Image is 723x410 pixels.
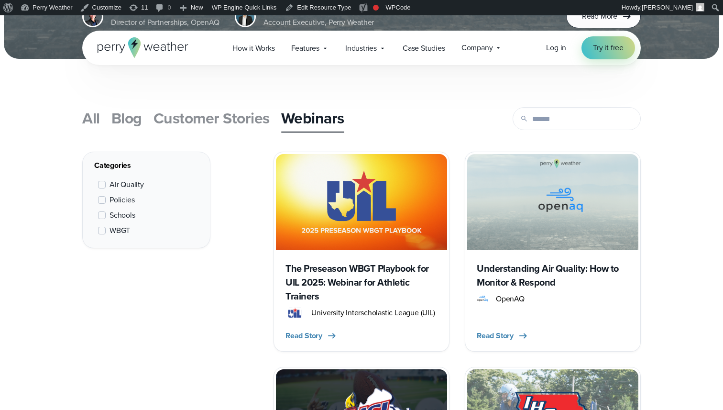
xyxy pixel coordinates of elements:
a: Webinars [281,105,344,132]
span: Customer Stories [153,107,270,130]
a: Log in [546,42,566,54]
div: Account Executive, Perry Weather [263,17,374,28]
span: Read Story [477,330,514,342]
span: OpenAQ [496,293,525,305]
span: Read Story [285,330,322,342]
h3: The Preseason WBGT Playbook for UIL 2025: Webinar for Athletic Trainers [285,262,438,303]
img: UIL.svg [285,307,304,319]
span: Read More [582,11,617,22]
a: Blog [111,105,142,132]
span: Company [461,42,493,54]
span: Schools [110,210,135,221]
span: Policies [110,194,134,206]
span: Log in [546,42,566,53]
img: UIL WBGT playbook [276,154,447,250]
span: Try it free [593,42,624,54]
span: All [82,107,100,130]
a: Customer Stories [153,105,270,132]
a: All [82,105,100,132]
a: Case Studies [394,38,453,58]
span: Blog [111,107,142,130]
a: Try it free [581,36,635,59]
span: Air Quality [110,179,144,190]
a: Understanding Air Quality: How to Monitor & Respond OpenAQ Read Story [465,152,641,352]
span: Webinars [281,107,344,130]
span: WBGT [110,225,130,236]
a: UIL WBGT playbook The Preseason WBGT Playbook for UIL 2025: Webinar for Athletic Trainers Univers... [274,152,449,352]
span: How it Works [232,43,275,54]
span: [PERSON_NAME] [642,4,693,11]
span: Industries [345,43,377,54]
div: Categories [94,160,198,171]
span: Case Studies [403,43,445,54]
h3: Understanding Air Quality: How to Monitor & Respond [477,262,629,289]
span: Features [291,43,319,54]
div: Director of Partnerships, OpenAQ [111,17,219,28]
div: Focus keyphrase not set [373,5,379,11]
a: How it Works [224,38,283,58]
span: University Interscholastic League (UIL) [311,307,435,319]
a: Read More [566,4,641,28]
button: Read Story [285,330,338,342]
button: Read Story [477,330,529,342]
